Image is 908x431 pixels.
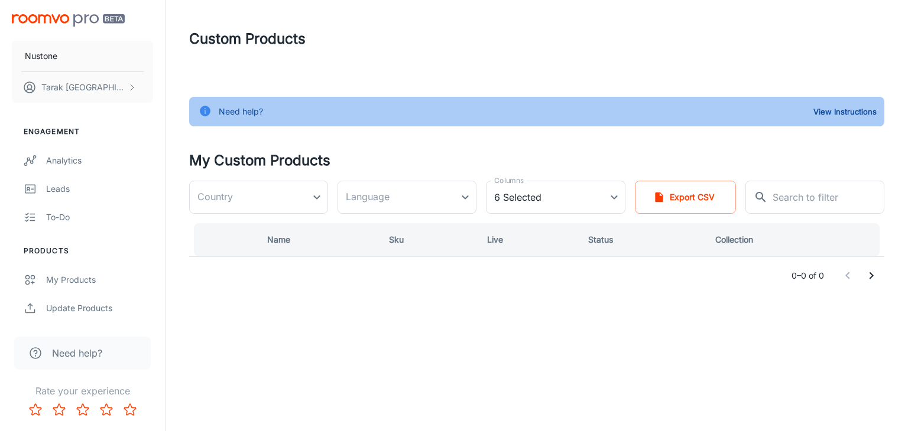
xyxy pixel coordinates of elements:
[706,223,884,256] th: Collection
[41,81,125,94] p: Tarak [GEOGRAPHIC_DATA]
[46,182,153,195] div: Leads
[258,223,380,256] th: Name
[12,41,153,71] button: Nustone
[12,14,125,27] img: Roomvo PRO Beta
[579,223,706,256] th: Status
[635,181,736,214] button: Export CSV
[773,181,884,214] input: Search to filter
[46,302,153,315] div: Update Products
[380,223,478,256] th: Sku
[12,72,153,103] button: Tarak [GEOGRAPHIC_DATA]
[46,154,153,167] div: Analytics
[25,50,57,63] p: Nustone
[219,100,263,123] div: Need help?
[860,264,883,288] button: Go to next page
[486,181,625,214] div: 6 Selected
[792,269,824,282] p: 0–0 of 0
[46,273,153,286] div: My Products
[478,223,579,256] th: Live
[46,211,153,224] div: To-do
[810,103,880,120] button: View Instructions
[494,175,524,185] label: Columns
[189,28,306,50] h1: Custom Products
[189,150,884,171] h4: My Custom Products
